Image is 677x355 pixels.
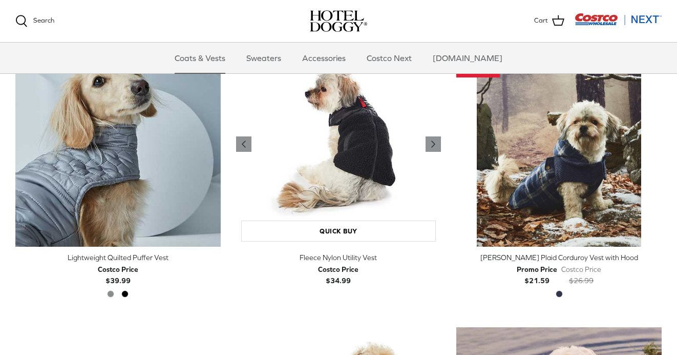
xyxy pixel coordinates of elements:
div: Costco Price [561,264,601,275]
a: [DOMAIN_NAME] [424,43,512,73]
span: Cart [534,15,548,26]
div: Costco Price [98,264,138,275]
div: Fleece Nylon Utility Vest [236,252,441,263]
a: Sweaters [237,43,290,73]
div: Costco Price [318,264,358,275]
a: Coats & Vests [165,43,235,73]
a: Lightweight Quilted Puffer Vest Costco Price$39.99 [15,252,221,286]
img: Costco Next [575,13,662,26]
a: Accessories [293,43,355,73]
a: Costco Next [357,43,421,73]
a: Search [15,15,54,27]
div: Promo Price [517,264,557,275]
a: Melton Plaid Corduroy Vest with Hood [456,42,662,247]
a: Fleece Nylon Utility Vest [236,42,441,247]
a: Previous [236,136,251,152]
b: $39.99 [98,264,138,285]
a: Lightweight Quilted Puffer Vest [15,42,221,247]
s: $26.99 [569,277,594,285]
b: $34.99 [318,264,358,285]
a: Fleece Nylon Utility Vest Costco Price$34.99 [236,252,441,286]
img: hoteldoggycom [310,10,367,32]
a: Previous [426,136,441,152]
span: Search [33,16,54,24]
a: Visit Costco Next [575,19,662,27]
a: [PERSON_NAME] Plaid Corduroy Vest with Hood Promo Price$21.59 Costco Price$26.99 [456,252,662,286]
a: hoteldoggy.com hoteldoggycom [310,10,367,32]
b: $21.59 [517,264,557,285]
a: Cart [534,14,564,28]
div: [PERSON_NAME] Plaid Corduroy Vest with Hood [456,252,662,263]
div: Lightweight Quilted Puffer Vest [15,252,221,263]
a: Quick buy [241,221,436,242]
